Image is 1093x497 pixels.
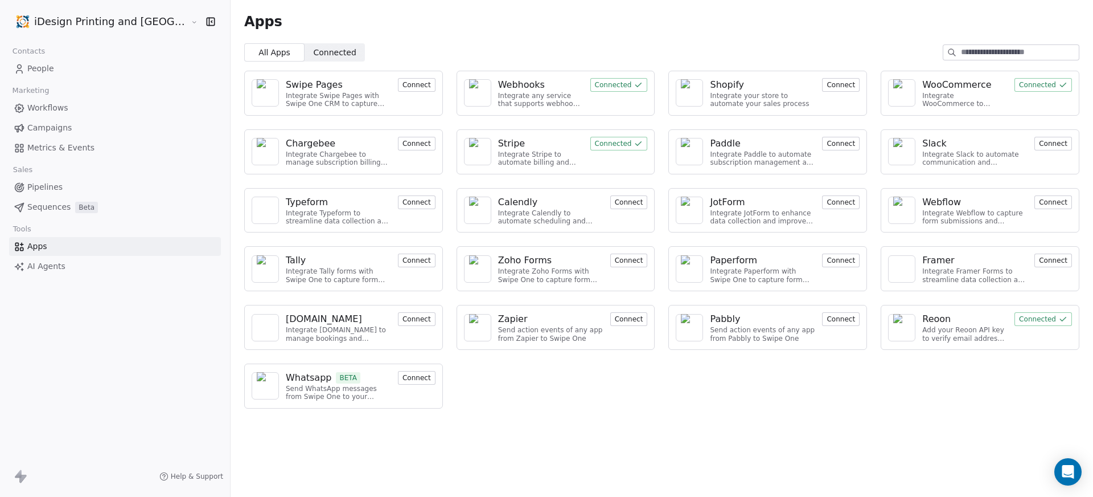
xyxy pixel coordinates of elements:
[171,472,223,481] span: Help & Support
[922,150,1028,167] div: Integrate Slack to automate communication and collaboration.
[286,312,391,326] a: [DOMAIN_NAME]
[710,78,744,92] div: Shopify
[398,137,435,150] button: Connect
[286,137,391,150] a: Chargebee
[469,138,486,165] img: NA
[16,15,30,28] img: logo-icon.png
[498,137,525,150] div: Stripe
[1034,195,1072,209] button: Connect
[464,138,491,165] a: NA
[9,119,221,137] a: Campaigns
[922,137,1028,150] a: Slack
[590,137,648,150] button: Connected
[286,195,328,209] div: Typeform
[922,78,991,92] div: WooCommerce
[681,79,698,107] img: NA
[257,197,274,224] img: NA
[313,47,356,59] span: Connected
[398,197,435,207] a: Connect
[610,254,648,267] button: Connect
[398,138,435,149] a: Connect
[498,78,545,92] div: Webhooks
[676,138,703,165] a: NA
[893,197,910,224] img: NA
[893,138,910,165] img: NA
[922,254,1028,267] a: Framer
[9,257,221,276] a: AI Agents
[710,137,740,150] div: Paddle
[398,372,435,383] a: Connect
[498,137,584,150] a: Stripe
[9,59,221,78] a: People
[7,43,50,60] span: Contacts
[8,161,38,178] span: Sales
[14,12,183,31] button: iDesign Printing and [GEOGRAPHIC_DATA]
[590,79,648,90] a: Connected
[822,254,860,267] button: Connect
[610,197,648,207] a: Connect
[922,312,951,326] div: Reoon
[710,92,815,108] div: Integrate your store to automate your sales process
[888,255,915,283] a: NA
[286,385,391,401] div: Send WhatsApp messages from Swipe One to your customers
[922,195,961,209] div: Webflow
[822,197,860,207] a: Connect
[9,198,221,217] a: SequencesBeta
[1034,197,1072,207] a: Connect
[469,79,486,107] img: NA
[286,195,391,209] a: Typeform
[398,371,435,385] button: Connect
[1034,254,1072,267] button: Connect
[710,254,757,267] div: Paperform
[257,138,274,165] img: NA
[710,254,815,267] a: Paperform
[257,372,274,400] img: NA
[822,138,860,149] a: Connect
[286,209,391,226] div: Integrate Typeform to streamline data collection and customer engagement.
[398,254,435,267] button: Connect
[27,241,47,252] span: Apps
[252,255,279,283] a: NA
[1054,458,1082,486] div: Open Intercom Messenger
[888,79,915,107] a: NA
[9,178,221,197] a: Pipelines
[27,63,54,75] span: People
[710,326,815,343] div: Send action events of any app from Pabbly to Swipe One
[257,255,274,283] img: NA
[922,92,1008,108] div: Integrate WooCommerce to manage orders and customer data
[469,314,486,341] img: NA
[336,372,360,384] span: BETA
[710,195,745,209] div: JotForm
[922,137,946,150] div: Slack
[244,13,282,30] span: Apps
[681,255,698,283] img: NA
[922,78,1008,92] a: WooCommerce
[286,371,391,385] a: WhatsappBETA
[498,254,552,267] div: Zoho Forms
[1034,138,1072,149] a: Connect
[27,260,65,272] span: AI Agents
[922,195,1028,209] a: Webflow
[286,137,335,150] div: Chargebee
[464,79,491,107] a: NA
[286,326,391,343] div: Integrate [DOMAIN_NAME] to manage bookings and streamline scheduling.
[398,312,435,326] button: Connect
[27,122,72,134] span: Campaigns
[822,312,860,326] button: Connect
[464,314,491,341] a: NA
[398,255,435,266] a: Connect
[498,312,603,326] a: Zapier
[257,79,274,107] img: NA
[159,472,223,481] a: Help & Support
[710,312,815,326] a: Pabbly
[286,92,391,108] div: Integrate Swipe Pages with Swipe One CRM to capture lead data.
[710,312,740,326] div: Pabbly
[252,79,279,107] a: NA
[676,314,703,341] a: NA
[252,197,279,224] a: NA
[681,197,698,224] img: NA
[893,314,910,341] img: NA
[252,314,279,341] a: NA
[710,78,815,92] a: Shopify
[888,197,915,224] a: NA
